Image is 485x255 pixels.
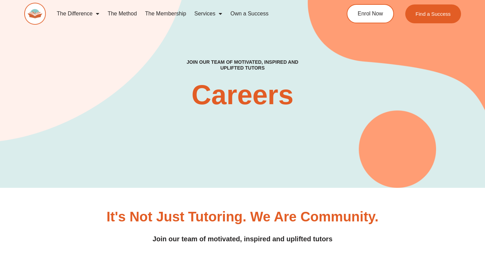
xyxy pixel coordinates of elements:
[226,6,272,22] a: Own a Success
[358,11,383,16] span: Enrol Now
[144,81,341,109] h2: Careers
[405,4,461,23] a: Find a Success
[347,4,394,23] a: Enrol Now
[106,210,379,223] h3: It's Not Just Tutoring. We are Community.
[190,6,226,22] a: Services
[53,6,104,22] a: The Difference
[50,234,434,244] h4: Join our team of motivated, inspired and uplifted tutors
[178,59,307,71] h4: Join our team of motivated, inspired and uplifted tutors​
[53,6,322,22] nav: Menu
[416,11,451,16] span: Find a Success
[103,6,141,22] a: The Method
[141,6,190,22] a: The Membership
